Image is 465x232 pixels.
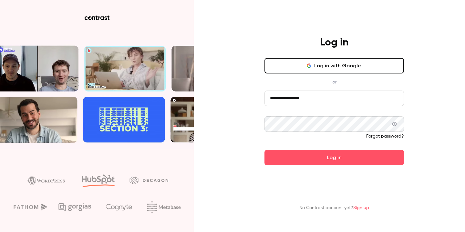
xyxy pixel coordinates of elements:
p: No Contrast account yet? [299,205,369,211]
a: Sign up [353,206,369,210]
h4: Log in [320,36,348,49]
button: Log in with Google [264,58,404,73]
span: or [329,79,340,85]
button: Log in [264,150,404,165]
a: Forgot password? [366,134,404,139]
img: decagon [129,177,168,184]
